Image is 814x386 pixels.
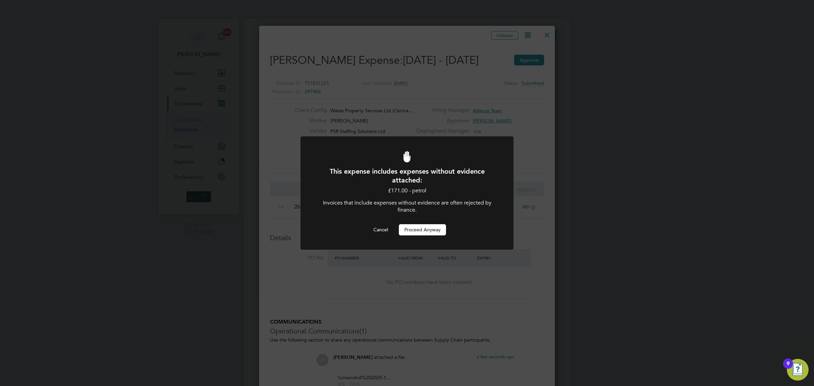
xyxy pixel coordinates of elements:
button: Cancel [368,224,393,235]
div: 9 [787,364,790,372]
button: Proceed Anyway [399,224,446,235]
p: Invoices that include expenses without evidence are often rejected by finance. [319,199,495,214]
h1: This expense includes expenses without evidence attached: [319,167,495,185]
p: £171.00 - petrol [319,187,495,194]
button: Open Resource Center, 9 new notifications [787,359,809,381]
